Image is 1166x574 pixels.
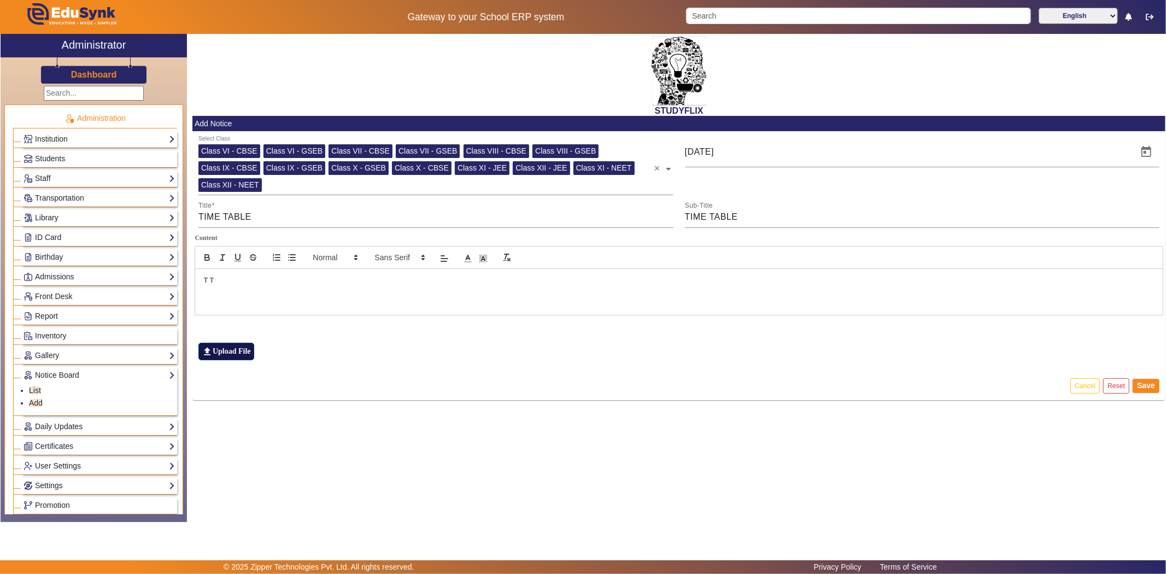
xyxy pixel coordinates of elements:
a: Promotion [24,499,175,512]
div: Class VIII - GSEB [532,144,599,158]
a: List [29,386,41,395]
button: clean [499,251,514,264]
h3: Dashboard [71,69,117,80]
input: Sub-Title [685,210,1160,224]
a: Students [24,153,175,165]
div: Class VIII - CBSE [464,144,529,158]
mat-card-header: Add Notice [192,116,1165,131]
mat-label: Title [198,202,212,209]
img: Branchoperations.png [24,501,32,509]
a: Terms of Service [875,560,942,574]
span: Inventory [35,331,67,340]
p: Administration [13,113,177,124]
h2: STUDYFLIX [192,106,1165,116]
input: Title [198,210,673,224]
p: T T [203,276,1155,285]
img: 2da83ddf-6089-4dce-a9e2-416746467bdd [652,37,706,106]
button: list: bullet [284,251,300,264]
div: Class VI - CBSE [198,144,260,158]
div: Class XI - NEET [573,161,635,175]
div: Class XI - JEE [455,161,509,175]
button: Save [1133,379,1159,393]
input: Event Date [685,145,1132,159]
img: Students.png [24,155,32,163]
div: Class VII - GSEB [396,144,460,158]
span: Clear all [654,157,664,175]
img: Inventory.png [24,332,32,340]
button: Cancel [1070,378,1100,393]
div: Class X - GSEB [329,161,389,175]
mat-label: Sub-Title [685,202,713,209]
mat-icon: file_upload [202,346,213,357]
a: Inventory [24,330,175,342]
a: Dashboard [71,69,118,80]
p: © 2025 Zipper Technologies Pvt. Ltd. All rights reserved. [224,561,414,573]
button: underline [230,251,245,264]
img: Administration.png [65,114,74,124]
h5: Gateway to your School ERP system [297,11,674,23]
label: Content [195,233,1163,243]
div: Class VII - CBSE [329,144,392,158]
button: Open calendar [1133,139,1159,165]
span: Promotion [35,501,70,509]
h2: Administrator [62,38,126,51]
div: Select Class [198,134,230,143]
div: Class IX - GSEB [263,161,325,175]
button: strike [245,251,261,264]
button: Reset [1103,378,1129,393]
input: Search... [44,86,144,101]
label: Upload File [198,343,254,360]
button: italic [215,251,230,264]
div: Class VI - GSEB [263,144,325,158]
div: Class IX - CBSE [198,161,260,175]
input: Search [686,8,1031,24]
div: Class XII - NEET [198,178,262,192]
button: list: ordered [269,251,284,264]
div: Class X - CBSE [392,161,452,175]
a: Add [29,399,43,407]
span: Students [35,154,65,163]
a: Administrator [1,34,187,57]
a: Privacy Policy [808,560,867,574]
div: Class XII - JEE [513,161,570,175]
button: bold [200,251,215,264]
